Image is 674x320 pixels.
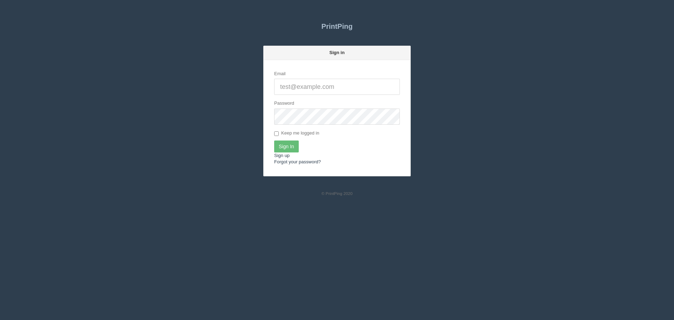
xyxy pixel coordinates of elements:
a: Sign up [274,153,290,158]
label: Email [274,71,286,77]
input: Keep me logged in [274,131,279,136]
label: Keep me logged in [274,130,319,137]
a: Forgot your password? [274,159,321,164]
strong: Sign in [329,50,344,55]
input: test@example.com [274,79,400,95]
small: © PrintPing 2020 [322,191,353,196]
input: Sign In [274,141,299,152]
a: PrintPing [263,18,411,35]
label: Password [274,100,294,107]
